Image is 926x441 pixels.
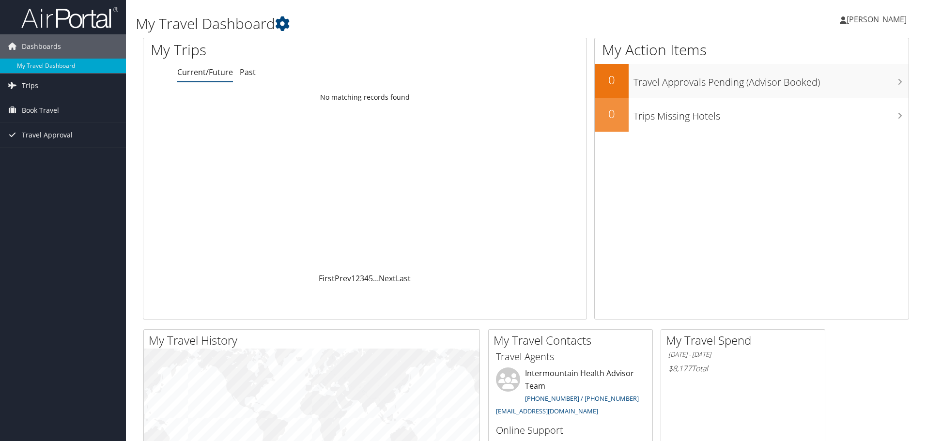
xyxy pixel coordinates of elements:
[22,98,59,122] span: Book Travel
[666,332,825,349] h2: My Travel Spend
[668,350,818,359] h6: [DATE] - [DATE]
[496,424,645,437] h3: Online Support
[668,363,692,374] span: $8,177
[360,273,364,284] a: 3
[496,350,645,364] h3: Travel Agents
[240,67,256,77] a: Past
[396,273,411,284] a: Last
[496,407,598,415] a: [EMAIL_ADDRESS][DOMAIN_NAME]
[840,5,916,34] a: [PERSON_NAME]
[364,273,369,284] a: 4
[136,14,656,34] h1: My Travel Dashboard
[21,6,118,29] img: airportal-logo.png
[177,67,233,77] a: Current/Future
[373,273,379,284] span: …
[151,40,395,60] h1: My Trips
[149,332,479,349] h2: My Travel History
[143,89,586,106] td: No matching records found
[355,273,360,284] a: 2
[22,123,73,147] span: Travel Approval
[595,64,909,98] a: 0Travel Approvals Pending (Advisor Booked)
[595,40,909,60] h1: My Action Items
[847,14,907,25] span: [PERSON_NAME]
[351,273,355,284] a: 1
[22,34,61,59] span: Dashboards
[22,74,38,98] span: Trips
[595,106,629,122] h2: 0
[369,273,373,284] a: 5
[319,273,335,284] a: First
[633,71,909,89] h3: Travel Approvals Pending (Advisor Booked)
[525,394,639,403] a: [PHONE_NUMBER] / [PHONE_NUMBER]
[633,105,909,123] h3: Trips Missing Hotels
[668,363,818,374] h6: Total
[595,98,909,132] a: 0Trips Missing Hotels
[494,332,652,349] h2: My Travel Contacts
[335,273,351,284] a: Prev
[595,72,629,88] h2: 0
[379,273,396,284] a: Next
[491,367,650,419] li: Intermountain Health Advisor Team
